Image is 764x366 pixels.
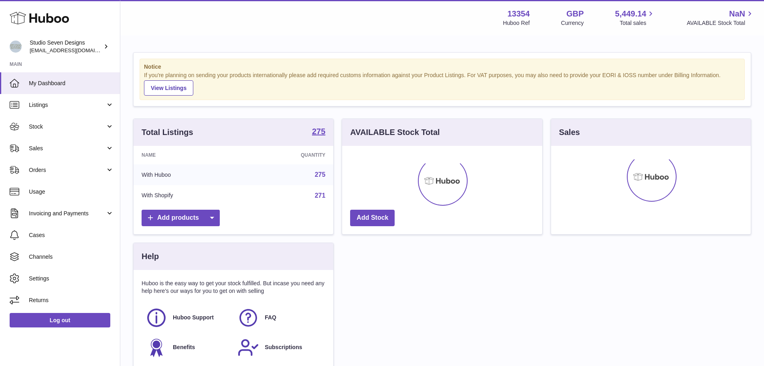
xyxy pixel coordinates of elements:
a: Huboo Support [146,307,229,329]
span: AVAILABLE Stock Total [687,19,754,27]
span: FAQ [265,314,276,321]
img: internalAdmin-13354@internal.huboo.com [10,41,22,53]
span: NaN [729,8,745,19]
div: If you're planning on sending your products internationally please add required customs informati... [144,72,740,96]
strong: 13354 [507,8,530,19]
span: My Dashboard [29,80,114,87]
span: Cases [29,231,114,239]
a: View Listings [144,80,193,96]
div: Huboo Ref [503,19,530,27]
a: 275 [315,171,326,178]
span: Returns [29,296,114,304]
strong: GBP [566,8,584,19]
span: Settings [29,275,114,282]
span: Orders [29,166,105,174]
span: 5,449.14 [615,8,646,19]
span: Benefits [173,344,195,351]
a: Subscriptions [237,337,321,358]
a: 271 [315,192,326,199]
span: [EMAIL_ADDRESS][DOMAIN_NAME] [30,47,118,53]
th: Quantity [241,146,334,164]
a: 5,449.14 Total sales [615,8,656,27]
a: Benefits [146,337,229,358]
span: Stock [29,123,105,131]
span: Subscriptions [265,344,302,351]
a: Log out [10,313,110,327]
strong: 275 [312,127,325,135]
h3: Total Listings [142,127,193,138]
span: Usage [29,188,114,196]
span: Huboo Support [173,314,214,321]
span: Channels [29,253,114,261]
a: NaN AVAILABLE Stock Total [687,8,754,27]
h3: Help [142,251,159,262]
h3: Sales [559,127,580,138]
td: With Shopify [134,185,241,206]
span: Sales [29,145,105,152]
a: FAQ [237,307,321,329]
th: Name [134,146,241,164]
span: Total sales [620,19,655,27]
a: Add products [142,210,220,226]
strong: Notice [144,63,740,71]
a: Add Stock [350,210,395,226]
h3: AVAILABLE Stock Total [350,127,440,138]
span: Listings [29,101,105,109]
a: 275 [312,127,325,137]
span: Invoicing and Payments [29,210,105,217]
div: Currency [561,19,584,27]
p: Huboo is the easy way to get your stock fulfilled. But incase you need any help here's our ways f... [142,280,325,295]
div: Studio Seven Designs [30,39,102,54]
td: With Huboo [134,164,241,185]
